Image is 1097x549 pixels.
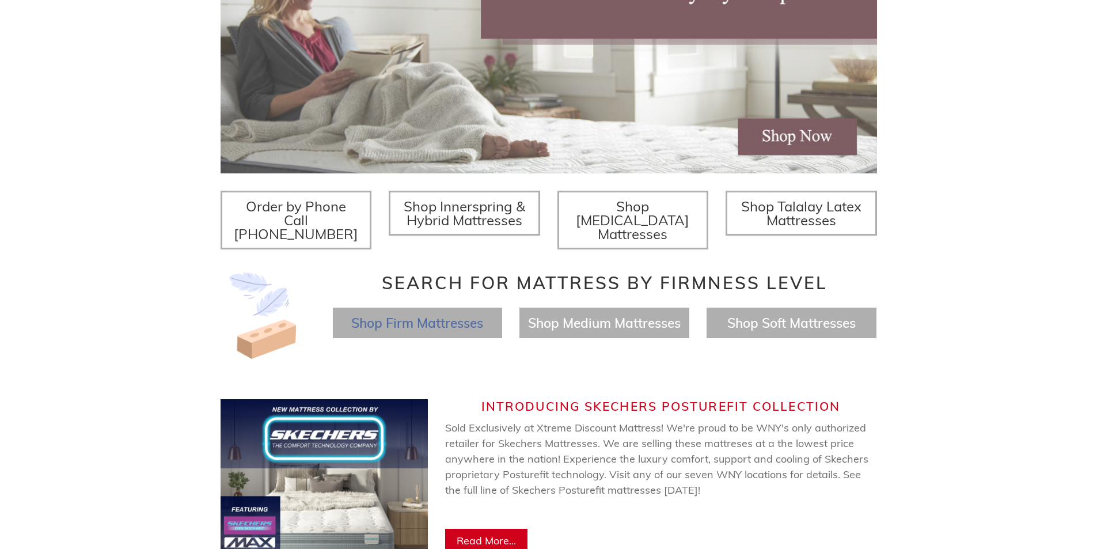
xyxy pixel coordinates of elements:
span: Sold Exclusively at Xtreme Discount Mattress! We're proud to be WNY's only authorized retailer fo... [445,421,868,528]
span: Shop Talalay Latex Mattresses [741,198,861,229]
a: Shop Soft Mattresses [727,315,856,331]
img: Image-of-brick- and-feather-representing-firm-and-soft-feel [221,272,307,359]
a: Order by Phone Call [PHONE_NUMBER] [221,191,372,249]
span: Introducing Skechers Posturefit Collection [481,399,840,414]
span: Search for Mattress by Firmness Level [382,272,828,294]
span: Shop Innerspring & Hybrid Mattresses [404,198,525,229]
a: Shop [MEDICAL_DATA] Mattresses [557,191,709,249]
a: Shop Medium Mattresses [528,315,681,331]
a: Shop Talalay Latex Mattresses [726,191,877,236]
span: Read More... [457,534,516,547]
span: Shop [MEDICAL_DATA] Mattresses [576,198,689,243]
a: Shop Firm Mattresses [351,315,483,331]
span: Order by Phone Call [PHONE_NUMBER] [234,198,358,243]
a: Shop Innerspring & Hybrid Mattresses [389,191,540,236]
